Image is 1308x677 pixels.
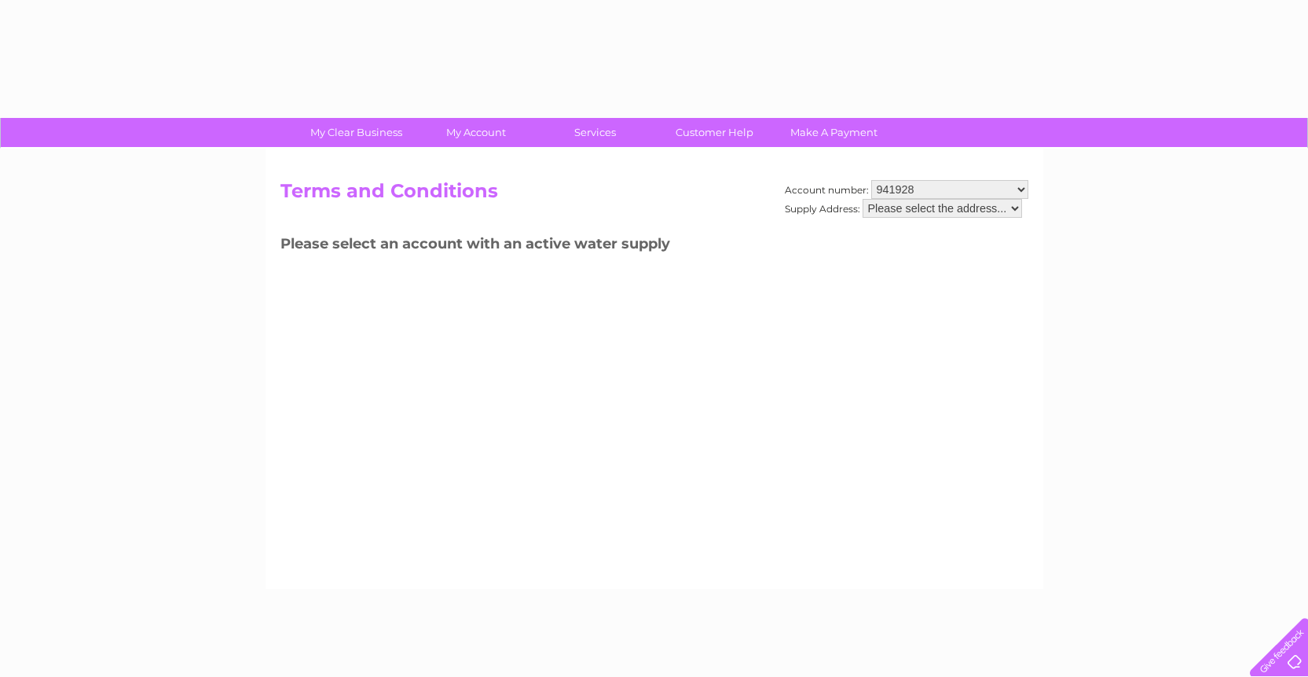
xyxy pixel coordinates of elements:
a: My Account [411,118,540,147]
a: Make A Payment [769,118,899,147]
h2: Terms and Conditions [280,180,1028,218]
a: My Clear Business [291,118,421,147]
label: Supply Address: [785,203,860,215]
label: Account number: [785,184,869,196]
h3: Please select an account with an active water supply [280,233,1028,260]
a: Services [530,118,660,147]
a: Customer Help [650,118,779,147]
